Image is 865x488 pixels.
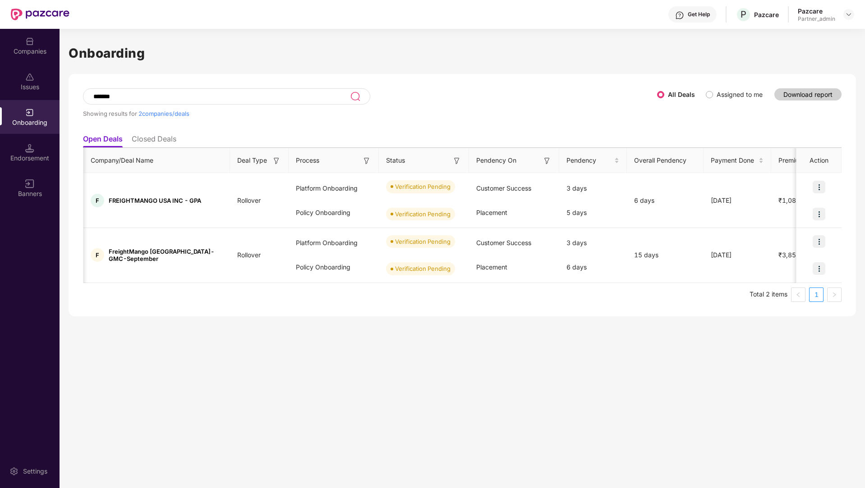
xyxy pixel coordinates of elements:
img: svg+xml;base64,PHN2ZyBpZD0iQ29tcGFuaWVzIiB4bWxucz0iaHR0cDovL3d3dy53My5vcmcvMjAwMC9zdmciIHdpZHRoPS... [25,37,34,46]
div: Verification Pending [395,237,451,246]
span: ₹1,08,300 [771,196,817,204]
img: icon [813,181,825,193]
div: [DATE] [704,196,771,205]
span: Customer Success [476,239,531,246]
label: Assigned to me [717,91,763,98]
img: svg+xml;base64,PHN2ZyBpZD0iU2V0dGluZy0yMHgyMCIgeG1sbnM9Imh0dHA6Ly93d3cudzMub3JnLzIwMDAvc3ZnIiB3aW... [9,467,18,476]
div: F [91,194,104,207]
img: svg+xml;base64,PHN2ZyB3aWR0aD0iMTYiIGhlaWdodD0iMTYiIHZpZXdCb3g9IjAgMCAxNiAxNiIgZmlsbD0ibm9uZSIgeG... [362,156,371,165]
th: Company/Deal Name [83,148,230,173]
span: left [796,292,801,297]
li: Open Deals [83,134,123,147]
div: Showing results for [83,110,657,117]
div: Pazcare [798,7,835,15]
span: Customer Success [476,184,531,192]
span: Placement [476,209,507,216]
span: Status [386,155,405,165]
div: 3 days [559,231,627,255]
li: Total 2 items [750,287,787,302]
th: Overall Pendency [627,148,704,173]
span: P [741,9,746,20]
div: Verification Pending [395,210,451,219]
span: Deal Type [237,155,267,165]
img: icon [813,208,825,220]
span: Payment Done [711,155,757,165]
img: icon [813,235,825,248]
label: All Deals [668,91,695,98]
div: Partner_admin [798,15,835,23]
a: 1 [810,288,823,301]
img: New Pazcare Logo [11,9,69,20]
h1: Onboarding [69,43,856,63]
img: icon [813,262,825,275]
div: Get Help [688,11,710,18]
div: 3 days [559,176,627,201]
div: F [91,248,104,262]
div: Verification Pending [395,264,451,273]
span: Rollover [230,251,268,259]
img: svg+xml;base64,PHN2ZyB3aWR0aD0iMTYiIGhlaWdodD0iMTYiIHZpZXdCb3g9IjAgMCAxNiAxNiIgZmlsbD0ibm9uZSIgeG... [543,156,552,165]
th: Action [796,148,842,173]
button: left [791,287,805,302]
span: Pendency On [476,155,516,165]
div: 15 days [627,250,704,260]
span: FREIGHTMANGO USA INC - GPA [109,197,201,204]
img: svg+xml;base64,PHN2ZyB3aWR0aD0iMTQuNSIgaGVpZ2h0PSIxNC41IiB2aWV3Qm94PSIwIDAgMTYgMTYiIGZpbGw9Im5vbm... [25,144,34,153]
img: svg+xml;base64,PHN2ZyB3aWR0aD0iMTYiIGhlaWdodD0iMTYiIHZpZXdCb3g9IjAgMCAxNiAxNiIgZmlsbD0ibm9uZSIgeG... [452,156,461,165]
th: Pendency [559,148,627,173]
button: Download report [774,88,842,100]
th: Premium Paid [771,148,830,173]
button: right [827,287,842,302]
div: 6 days [627,196,704,205]
div: Pazcare [754,10,779,19]
li: Next Page [827,287,842,302]
span: Pendency [566,155,612,165]
div: Policy Onboarding [289,255,379,279]
li: Previous Page [791,287,805,302]
span: Process [296,155,319,165]
div: 5 days [559,201,627,225]
div: Platform Onboarding [289,231,379,255]
li: Closed Deals [132,134,176,147]
div: Policy Onboarding [289,201,379,225]
div: 6 days [559,255,627,279]
span: FreightMango [GEOGRAPHIC_DATA]-GMC-September [109,248,223,262]
img: svg+xml;base64,PHN2ZyBpZD0iRHJvcGRvd24tMzJ4MzIiIHhtbG5zPSJodHRwOi8vd3d3LnczLm9yZy8yMDAwL3N2ZyIgd2... [845,11,852,18]
img: svg+xml;base64,PHN2ZyB3aWR0aD0iMTYiIGhlaWdodD0iMTYiIHZpZXdCb3g9IjAgMCAxNiAxNiIgZmlsbD0ibm9uZSIgeG... [25,179,34,188]
span: right [832,292,837,297]
div: Platform Onboarding [289,176,379,201]
span: ₹3,85,000 [771,251,817,259]
span: 2 companies/deals [138,110,189,117]
img: svg+xml;base64,PHN2ZyB3aWR0aD0iMjAiIGhlaWdodD0iMjAiIHZpZXdCb3g9IjAgMCAyMCAyMCIgZmlsbD0ibm9uZSIgeG... [25,108,34,117]
img: svg+xml;base64,PHN2ZyBpZD0iSGVscC0zMngzMiIgeG1sbnM9Imh0dHA6Ly93d3cudzMub3JnLzIwMDAvc3ZnIiB3aWR0aD... [675,11,684,20]
span: Rollover [230,196,268,204]
div: Verification Pending [395,182,451,191]
div: [DATE] [704,250,771,260]
th: Payment Done [704,148,771,173]
div: Settings [20,467,50,476]
img: svg+xml;base64,PHN2ZyB3aWR0aD0iMTYiIGhlaWdodD0iMTYiIHZpZXdCb3g9IjAgMCAxNiAxNiIgZmlsbD0ibm9uZSIgeG... [272,156,281,165]
span: Placement [476,263,507,271]
img: svg+xml;base64,PHN2ZyBpZD0iSXNzdWVzX2Rpc2FibGVkIiB4bWxucz0iaHR0cDovL3d3dy53My5vcmcvMjAwMC9zdmciIH... [25,73,34,82]
img: svg+xml;base64,PHN2ZyB3aWR0aD0iMjQiIGhlaWdodD0iMjUiIHZpZXdCb3g9IjAgMCAyNCAyNSIgZmlsbD0ibm9uZSIgeG... [350,91,360,102]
